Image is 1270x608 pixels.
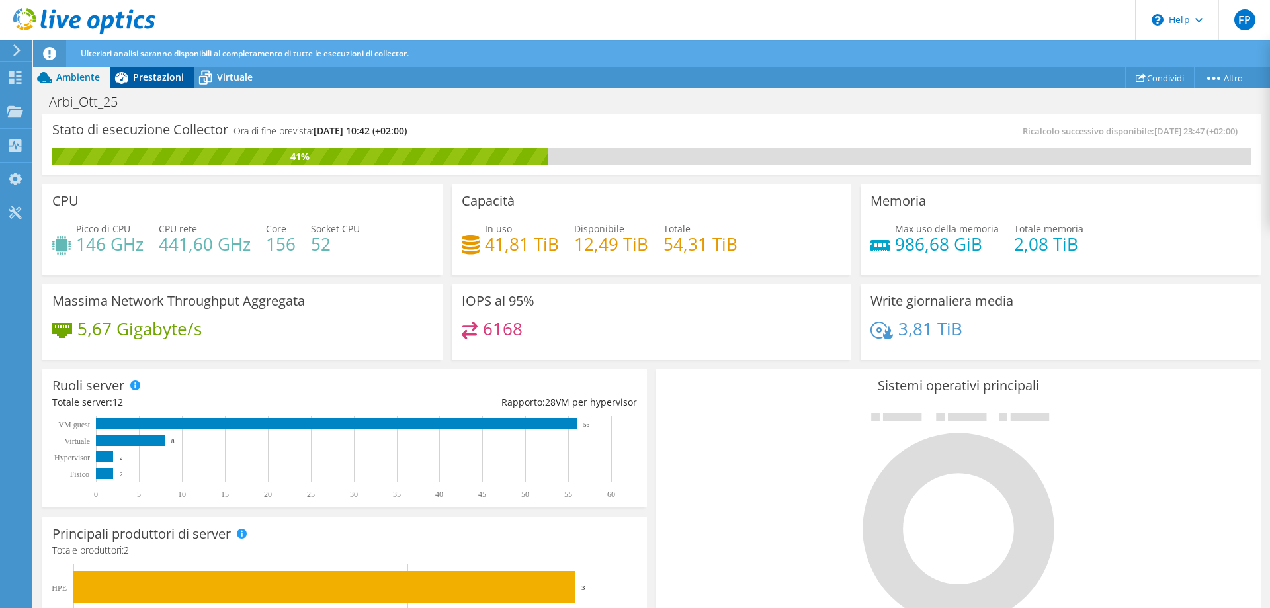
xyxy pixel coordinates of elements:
[521,490,529,499] text: 50
[1014,222,1083,235] span: Totale memoria
[581,584,585,591] text: 3
[478,490,486,499] text: 45
[898,322,962,336] h4: 3,81 TiB
[159,237,251,251] h4: 441,60 GHz
[350,490,358,499] text: 30
[314,124,407,137] span: [DATE] 10:42 (+02:00)
[583,421,590,428] text: 56
[52,584,67,593] text: HPE
[133,71,184,83] span: Prestazioni
[52,378,124,393] h3: Ruoli server
[76,237,144,251] h4: 146 GHz
[217,71,253,83] span: Virtuale
[663,237,738,251] h4: 54,31 TiB
[607,490,615,499] text: 60
[43,95,138,109] h1: Arbi_Ott_25
[94,490,98,499] text: 0
[70,470,89,479] text: Fisico
[77,322,202,336] h4: 5,67 Gigabyte/s
[435,490,443,499] text: 40
[266,222,286,235] span: Core
[393,490,401,499] text: 35
[485,222,512,235] span: In uso
[574,222,624,235] span: Disponibile
[1234,9,1255,30] span: FP
[137,490,141,499] text: 5
[120,471,123,478] text: 2
[1014,237,1083,251] h4: 2,08 TiB
[112,396,123,408] span: 12
[870,294,1013,308] h3: Write giornaliera media
[233,124,407,138] h4: Ora di fine prevista:
[574,237,648,251] h4: 12,49 TiB
[120,455,123,461] text: 2
[1154,125,1238,137] span: [DATE] 23:47 (+02:00)
[307,490,315,499] text: 25
[485,237,559,251] h4: 41,81 TiB
[81,48,409,59] span: Ulteriori analisi saranno disponibili al completamento di tutte le esecuzioni di collector.
[483,322,523,336] h4: 6168
[52,294,305,308] h3: Massima Network Throughput Aggregata
[564,490,572,499] text: 55
[52,194,79,208] h3: CPU
[159,222,197,235] span: CPU rete
[345,395,637,410] div: Rapporto: VM per hypervisor
[895,237,999,251] h4: 986,68 GiB
[178,490,186,499] text: 10
[462,194,515,208] h3: Capacità
[54,453,90,462] text: Hypervisor
[58,420,90,429] text: VM guest
[870,194,926,208] h3: Memoria
[171,438,175,445] text: 8
[666,378,1251,393] h3: Sistemi operativi principali
[1125,67,1195,88] a: Condividi
[124,544,129,556] span: 2
[311,237,360,251] h4: 52
[895,222,999,235] span: Max uso della memoria
[76,222,130,235] span: Picco di CPU
[64,437,90,446] text: Virtuale
[264,490,272,499] text: 20
[52,395,345,410] div: Totale server:
[663,222,691,235] span: Totale
[462,294,534,308] h3: IOPS al 95%
[52,543,637,558] h4: Totale produttori:
[266,237,296,251] h4: 156
[221,490,229,499] text: 15
[1023,125,1244,137] span: Ricalcolo successivo disponibile:
[52,527,231,541] h3: Principali produttori di server
[56,71,100,83] span: Ambiente
[311,222,360,235] span: Socket CPU
[1152,14,1164,26] svg: \n
[545,396,556,408] span: 28
[1194,67,1253,88] a: Altro
[52,150,548,164] div: 41%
